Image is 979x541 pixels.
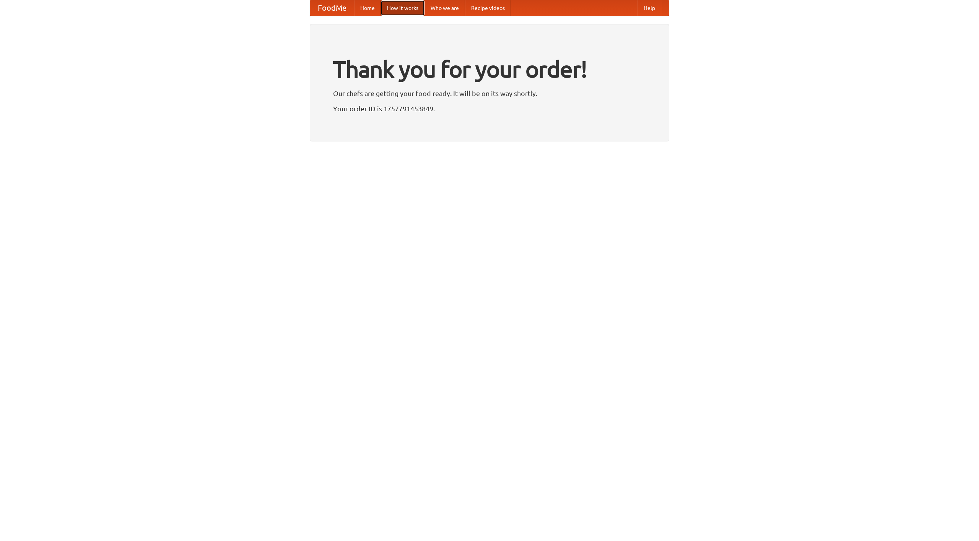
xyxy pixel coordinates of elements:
[333,51,646,88] h1: Thank you for your order!
[310,0,354,16] a: FoodMe
[381,0,424,16] a: How it works
[424,0,465,16] a: Who we are
[465,0,511,16] a: Recipe videos
[333,88,646,99] p: Our chefs are getting your food ready. It will be on its way shortly.
[354,0,381,16] a: Home
[333,103,646,114] p: Your order ID is 1757791453849.
[637,0,661,16] a: Help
